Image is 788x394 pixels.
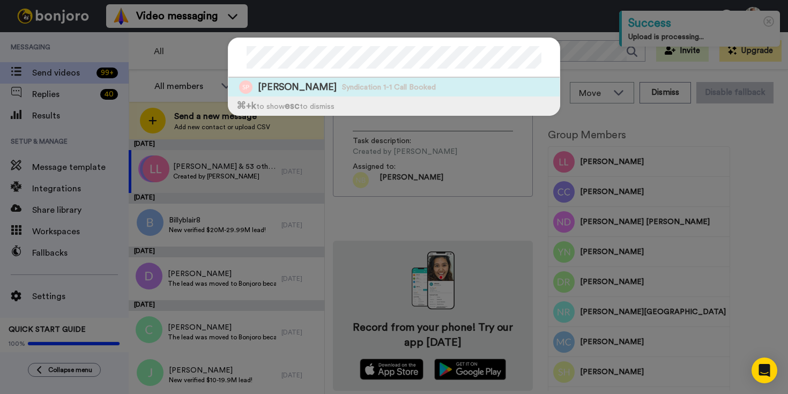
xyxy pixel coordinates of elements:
[258,80,337,94] span: [PERSON_NAME]
[285,101,300,110] span: esc
[236,101,256,110] span: ⌘ +k
[228,96,560,115] div: to show to dismiss
[342,82,436,93] span: Syndication 1-1 Call Booked
[228,78,560,96] a: Image of Sri Pavanu Perivilli[PERSON_NAME]Syndication 1-1 Call Booked
[239,80,252,94] img: Image of Sri Pavanu Perivilli
[752,358,777,383] div: Open Intercom Messenger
